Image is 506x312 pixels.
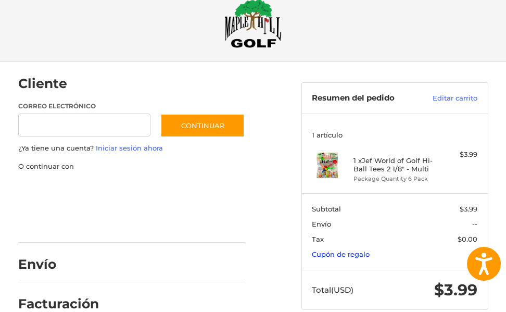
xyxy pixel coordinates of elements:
[103,182,181,201] iframe: PayPal-paylater
[18,256,79,272] h2: Envío
[353,174,434,183] li: Package Quantity 6 Pack
[472,220,477,228] span: --
[312,205,341,213] span: Subtotal
[160,114,245,138] button: Continuar
[15,182,93,201] iframe: PayPal-paypal
[18,143,245,154] p: ¿Ya tiene una cuenta?
[419,93,477,104] a: Editar carrito
[458,235,477,243] span: $0.00
[353,156,434,173] h4: 1 x Jef World of Golf Hi-Ball Tees 2 1/8" - Multi
[18,161,245,172] p: O continuar con
[312,131,477,139] h3: 1 artículo
[312,235,324,243] span: Tax
[312,93,419,104] h3: Resumen del pedido
[18,102,150,111] label: Correo electrónico
[312,220,331,228] span: Envío
[436,149,477,160] div: $3.99
[15,214,93,232] iframe: PayPal-venmo
[18,76,79,92] h2: Cliente
[312,250,370,258] a: Cupón de regalo
[96,144,163,152] a: Iniciar sesión ahora
[460,205,477,213] span: $3.99
[18,296,99,312] h2: Facturación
